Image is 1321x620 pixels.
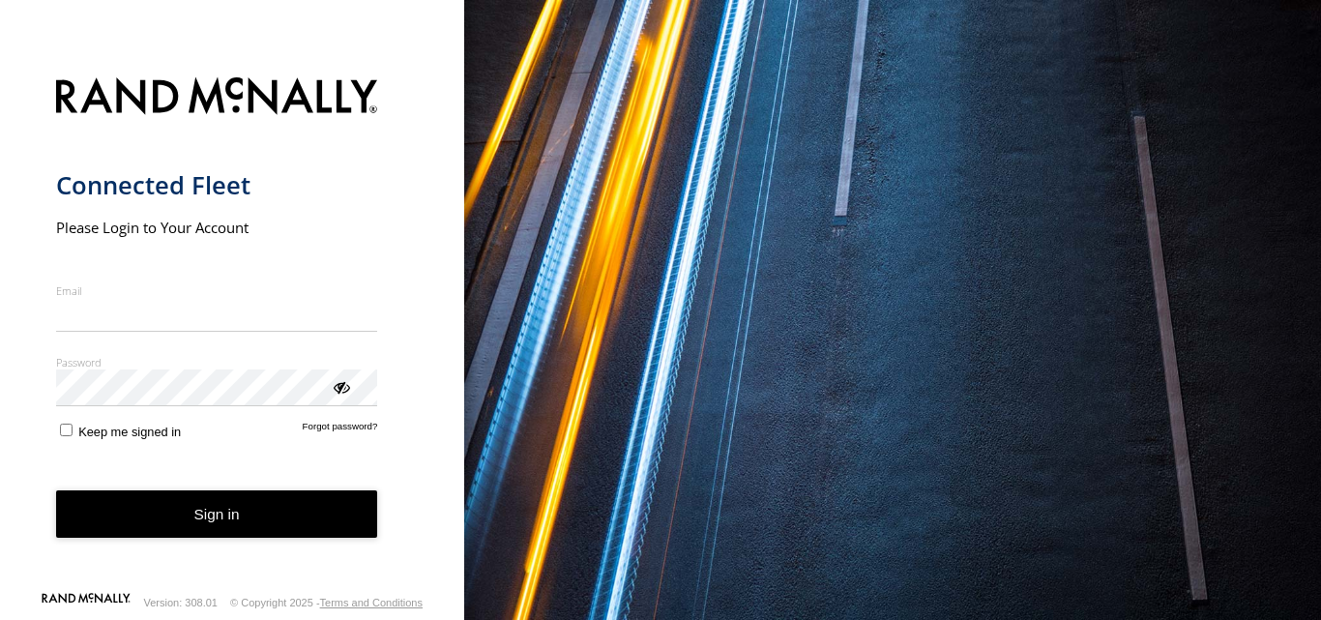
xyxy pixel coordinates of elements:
[56,355,378,369] label: Password
[56,283,378,298] label: Email
[144,597,218,608] div: Version: 308.01
[230,597,423,608] div: © Copyright 2025 -
[56,490,378,538] button: Sign in
[56,169,378,201] h1: Connected Fleet
[42,593,131,612] a: Visit our Website
[56,66,409,591] form: main
[303,421,378,439] a: Forgot password?
[320,597,423,608] a: Terms and Conditions
[56,74,378,123] img: Rand McNally
[331,376,350,396] div: ViewPassword
[60,424,73,436] input: Keep me signed in
[56,218,378,237] h2: Please Login to Your Account
[78,425,181,439] span: Keep me signed in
